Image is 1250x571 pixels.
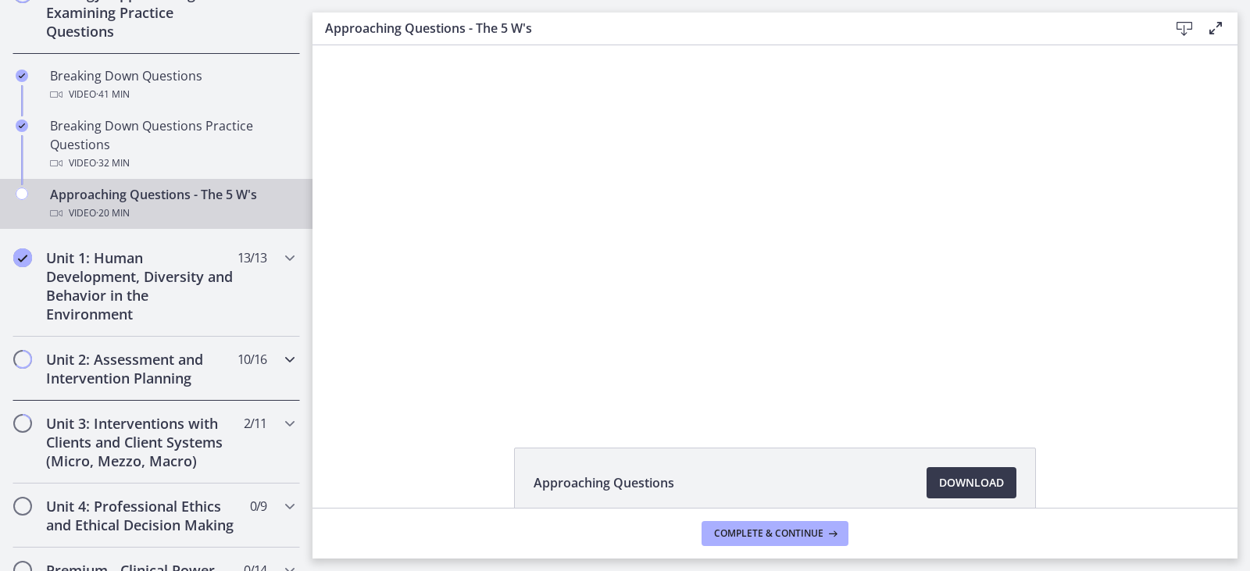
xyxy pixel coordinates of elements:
i: Completed [16,70,28,82]
div: Video [50,204,294,223]
span: 10 / 16 [237,350,266,369]
h2: Unit 2: Assessment and Intervention Planning [46,350,237,387]
iframe: Video Lesson [312,45,1237,412]
div: Video [50,85,294,104]
i: Completed [16,120,28,132]
span: Download [939,473,1004,492]
div: Breaking Down Questions Practice Questions [50,116,294,173]
span: · 41 min [96,85,130,104]
span: Complete & continue [714,527,823,540]
span: Approaching Questions [534,473,674,492]
i: Completed [13,248,32,267]
span: 0 / 9 [250,497,266,516]
a: Download [927,467,1016,498]
button: Complete & continue [702,521,848,546]
span: · 20 min [96,204,130,223]
div: Breaking Down Questions [50,66,294,104]
span: 13 / 13 [237,248,266,267]
h2: Unit 3: Interventions with Clients and Client Systems (Micro, Mezzo, Macro) [46,414,237,470]
span: · 32 min [96,154,130,173]
div: Video [50,154,294,173]
span: 2 / 11 [244,414,266,433]
h2: Unit 1: Human Development, Diversity and Behavior in the Environment [46,248,237,323]
h2: Unit 4: Professional Ethics and Ethical Decision Making [46,497,237,534]
div: Approaching Questions - The 5 W's [50,185,294,223]
h3: Approaching Questions - The 5 W's [325,19,1144,37]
